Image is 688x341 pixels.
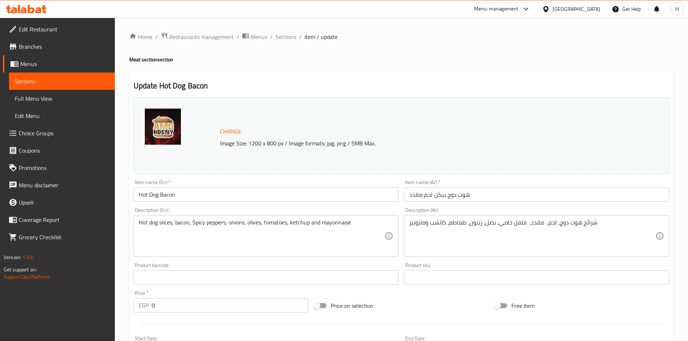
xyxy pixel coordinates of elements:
span: Change [220,126,242,137]
a: Menus [3,55,115,73]
span: Sections [15,77,109,86]
div: Menu-management [474,5,519,13]
input: Enter name En [134,187,399,202]
span: Grocery Checklist [19,233,109,241]
span: Menus [20,60,109,68]
div: [GEOGRAPHIC_DATA] [553,5,600,13]
textarea: Hot dog slices, bacon, Spicy peppers, onions, olives, tomatoes, ketchup and mayonnaise [139,219,385,253]
a: Upsell [3,194,115,211]
a: Edit Menu [9,107,115,124]
span: Restaurants management [169,32,234,41]
a: Restaurants management [161,32,234,41]
a: Promotions [3,159,115,176]
a: Coverage Report [3,211,115,228]
span: Menu disclaimer [19,181,109,189]
input: Please enter product sku [404,270,669,285]
a: Menu disclaimer [3,176,115,194]
span: item / update [304,32,338,41]
h2: Update Hot Dog Bacon [134,80,669,91]
span: Edit Restaurant [19,25,109,34]
span: Menus [251,32,267,41]
li: / [270,32,273,41]
span: Edit Menu [15,112,109,120]
p: EGP [139,301,149,310]
a: Edit Restaurant [3,21,115,38]
span: Free item [511,301,535,310]
a: Sections [9,73,115,90]
span: Promotions [19,163,109,172]
a: Grocery Checklist [3,228,115,246]
input: Please enter price [152,298,308,312]
input: Please enter product barcode [134,270,399,285]
a: Full Menu View [9,90,115,107]
textarea: شرائح هوت دوج، لحم. مقدد، فلفل حامى، بصل، زيتون، طماطم، كاتشب ومايونيز [409,219,655,253]
img: Screenshot_20240805_14463638584553683099513.jpg [145,109,181,145]
a: Support.OpsPlatform [4,272,49,281]
li: / [155,32,158,41]
h4: Meat section section [129,56,674,63]
span: Choice Groups [19,129,109,137]
span: Coverage Report [19,215,109,224]
li: / [237,32,239,41]
span: Full Menu View [15,94,109,103]
input: Enter name Ar [404,187,669,202]
a: Coupons [3,142,115,159]
nav: breadcrumb [129,32,674,41]
a: Choice Groups [3,124,115,142]
span: Branches [19,42,109,51]
span: Price on selection [331,301,373,310]
a: Sections [276,32,296,41]
li: / [299,32,302,41]
span: Get support on: [4,265,37,274]
button: Change [217,124,245,139]
span: Upsell [19,198,109,207]
span: Coupons [19,146,109,155]
a: Menus [242,32,267,41]
span: 1.0.0 [22,253,34,262]
span: Version: [4,253,21,262]
p: Image Size: 1200 x 800 px / Image formats: jpg, png / 5MB Max. [217,139,602,148]
span: M [675,5,679,13]
a: Home [129,32,152,41]
a: Branches [3,38,115,55]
